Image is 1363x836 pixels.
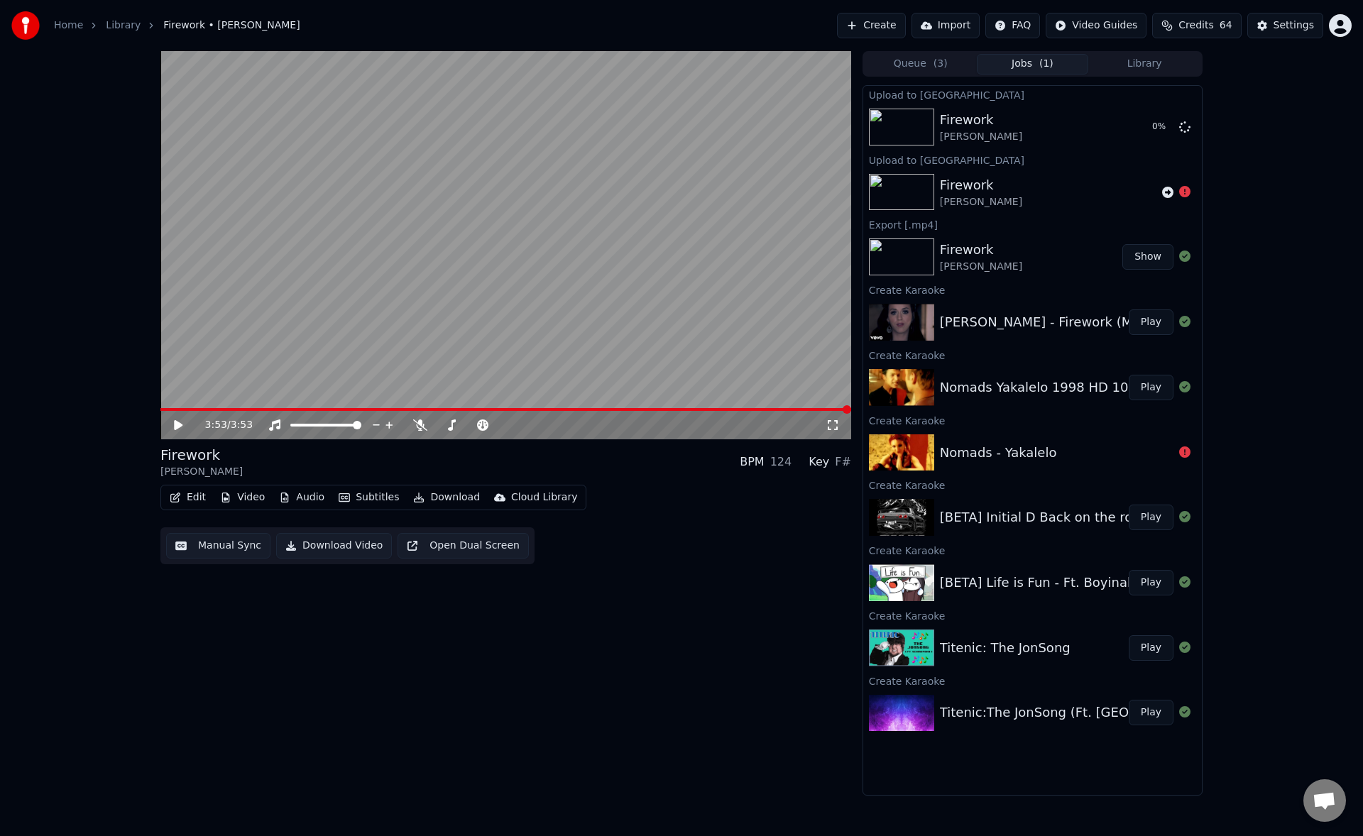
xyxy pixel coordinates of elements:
[940,507,1154,527] div: [BETA] Initial D Back on the rocks
[407,488,486,507] button: Download
[863,607,1202,624] div: Create Karaoke
[231,418,253,432] span: 3:53
[940,312,1219,332] div: [PERSON_NAME] - Firework (Mai's key LOL!)
[940,260,1022,274] div: [PERSON_NAME]
[398,533,529,559] button: Open Dual Screen
[166,533,270,559] button: Manual Sync
[835,453,851,471] div: F#
[863,672,1202,689] div: Create Karaoke
[1129,505,1173,530] button: Play
[1122,244,1173,270] button: Show
[985,13,1040,38] button: FAQ
[940,573,1159,593] div: [BETA] Life is Fun - Ft. Boyinaband
[54,18,300,33] nav: breadcrumb
[164,488,212,507] button: Edit
[863,476,1202,493] div: Create Karaoke
[940,175,1022,195] div: Firework
[863,541,1202,559] div: Create Karaoke
[214,488,270,507] button: Video
[160,465,243,479] div: [PERSON_NAME]
[1247,13,1323,38] button: Settings
[205,418,239,432] div: /
[276,533,392,559] button: Download Video
[940,703,1235,722] div: Titenic:The JonSong (Ft. [GEOGRAPHIC_DATA])
[940,130,1022,144] div: [PERSON_NAME]
[863,412,1202,429] div: Create Karaoke
[940,378,1222,397] div: Nomads Yakalelo 1998 HD 1080p FULL EDIT
[940,195,1022,209] div: [PERSON_NAME]
[1152,121,1173,133] div: 0 %
[863,281,1202,298] div: Create Karaoke
[1129,309,1173,335] button: Play
[511,490,577,505] div: Cloud Library
[106,18,141,33] a: Library
[1220,18,1232,33] span: 64
[1129,570,1173,595] button: Play
[940,443,1057,463] div: Nomads - Yakalelo
[54,18,83,33] a: Home
[863,216,1202,233] div: Export [.mp4]
[770,453,792,471] div: 124
[1129,375,1173,400] button: Play
[1046,13,1146,38] button: Video Guides
[1129,635,1173,661] button: Play
[333,488,405,507] button: Subtitles
[160,445,243,465] div: Firework
[940,110,1022,130] div: Firework
[740,453,764,471] div: BPM
[1152,13,1241,38] button: Credits64
[1178,18,1213,33] span: Credits
[863,151,1202,168] div: Upload to [GEOGRAPHIC_DATA]
[940,638,1071,658] div: Titenic: The JonSong
[865,54,977,75] button: Queue
[977,54,1089,75] button: Jobs
[863,346,1202,363] div: Create Karaoke
[1088,54,1200,75] button: Library
[1303,779,1346,822] div: Open chat
[837,13,906,38] button: Create
[1274,18,1314,33] div: Settings
[863,86,1202,103] div: Upload to [GEOGRAPHIC_DATA]
[809,453,829,471] div: Key
[205,418,227,432] span: 3:53
[11,11,40,40] img: youka
[163,18,300,33] span: Firework • [PERSON_NAME]
[1039,57,1053,71] span: ( 1 )
[940,240,1022,260] div: Firework
[1129,700,1173,725] button: Play
[934,57,948,71] span: ( 3 )
[273,488,330,507] button: Audio
[912,13,980,38] button: Import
